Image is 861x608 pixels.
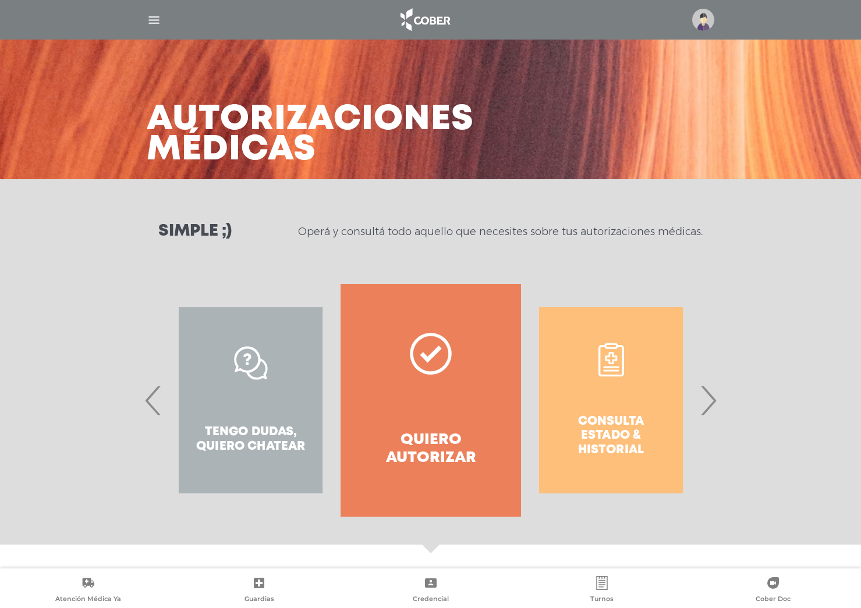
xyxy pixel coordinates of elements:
span: Guardias [245,595,274,605]
img: profile-placeholder.svg [692,9,714,31]
img: Cober_menu-lines-white.svg [147,13,161,27]
span: Credencial [413,595,449,605]
a: Guardias [173,576,345,606]
p: Operá y consultá todo aquello que necesites sobre tus autorizaciones médicas. [298,225,703,239]
a: Turnos [516,576,688,606]
span: Turnos [590,595,614,605]
h4: Quiero autorizar [362,431,499,467]
span: Atención Médica Ya [55,595,121,605]
a: Credencial [345,576,516,606]
span: Previous [142,369,165,432]
img: logo_cober_home-white.png [394,6,455,34]
h3: Simple ;) [158,223,232,240]
span: Next [697,369,720,432]
a: Quiero autorizar [341,284,520,517]
a: Cober Doc [688,576,859,606]
span: Cober Doc [756,595,791,605]
a: Atención Médica Ya [2,576,173,606]
h3: Autorizaciones médicas [147,105,474,165]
